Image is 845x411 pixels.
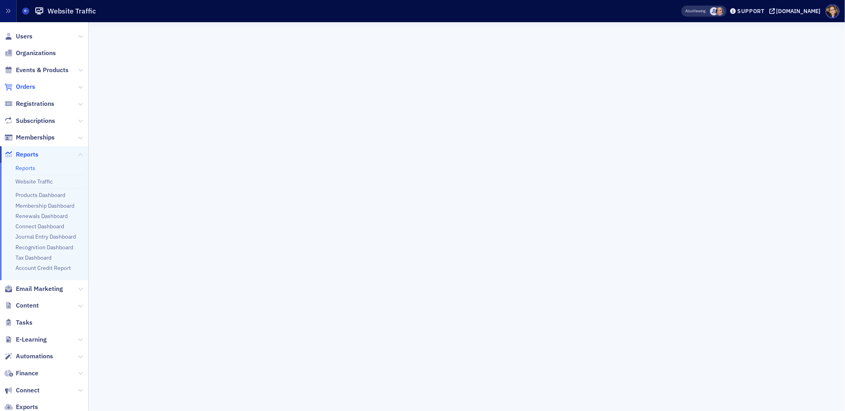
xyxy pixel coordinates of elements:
[16,49,56,57] span: Organizations
[15,164,35,172] a: Reports
[16,99,54,108] span: Registrations
[715,7,724,15] span: Katie Foo
[710,7,718,15] span: Lauren Standiford
[16,150,38,159] span: Reports
[4,352,53,361] a: Automations
[16,133,55,142] span: Memberships
[686,8,693,13] div: Also
[16,117,55,125] span: Subscriptions
[16,82,35,91] span: Orders
[16,32,32,41] span: Users
[15,264,71,271] a: Account Credit Report
[686,8,706,14] span: Viewing
[16,301,39,310] span: Content
[4,285,63,293] a: Email Marketing
[4,386,40,395] a: Connect
[16,369,38,378] span: Finance
[15,254,52,261] a: Tax Dashboard
[4,150,38,159] a: Reports
[16,386,40,395] span: Connect
[4,99,54,108] a: Registrations
[16,318,32,327] span: Tasks
[16,66,69,75] span: Events & Products
[4,49,56,57] a: Organizations
[4,133,55,142] a: Memberships
[4,318,32,327] a: Tasks
[4,66,69,75] a: Events & Products
[769,8,824,14] button: [DOMAIN_NAME]
[15,191,65,199] a: Products Dashboard
[48,6,96,16] h1: Website Traffic
[16,335,47,344] span: E-Learning
[15,202,74,209] a: Membership Dashboard
[776,8,821,15] div: [DOMAIN_NAME]
[15,233,76,240] a: Journal Entry Dashboard
[15,212,68,220] a: Renewals Dashboard
[737,8,765,15] div: Support
[16,285,63,293] span: Email Marketing
[15,178,53,185] a: Website Traffic
[4,301,39,310] a: Content
[15,223,64,230] a: Connect Dashboard
[826,4,839,18] span: Profile
[16,352,53,361] span: Automations
[4,82,35,91] a: Orders
[4,369,38,378] a: Finance
[4,117,55,125] a: Subscriptions
[4,32,32,41] a: Users
[4,335,47,344] a: E-Learning
[15,244,73,251] a: Recognition Dashboard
